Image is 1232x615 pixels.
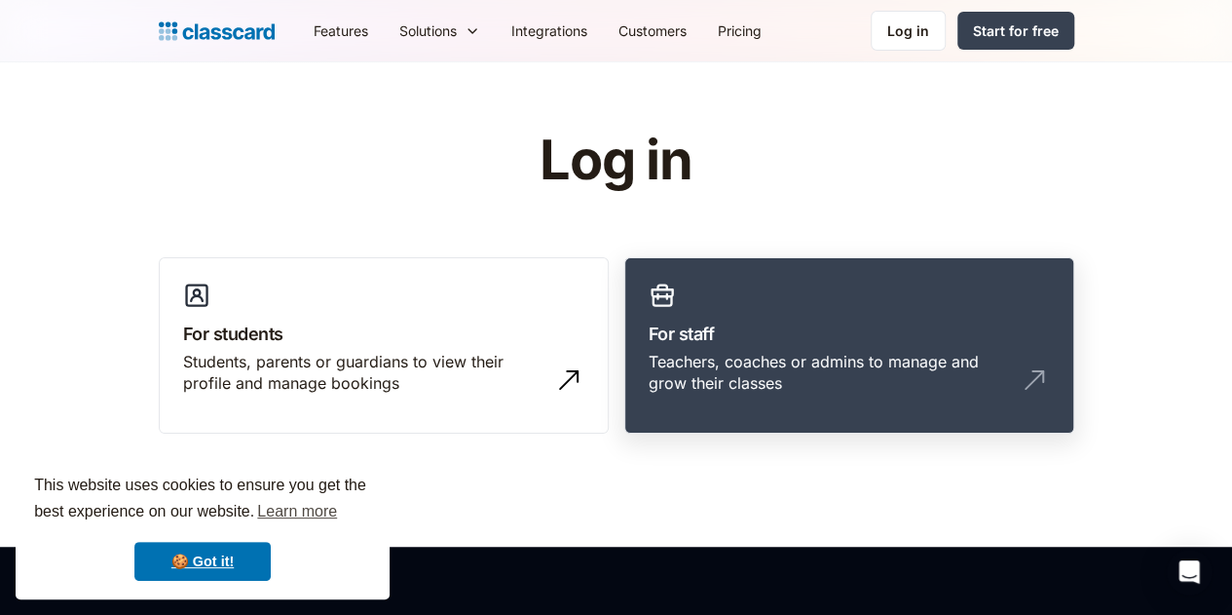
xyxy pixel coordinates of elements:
[307,131,925,191] h1: Log in
[603,9,702,53] a: Customers
[702,9,777,53] a: Pricing
[1166,549,1213,596] div: Open Intercom Messenger
[159,257,609,435] a: For studentsStudents, parents or guardians to view their profile and manage bookings
[649,351,1011,395] div: Teachers, coaches or admins to manage and grow their classes
[384,9,496,53] div: Solutions
[399,20,457,41] div: Solutions
[496,9,603,53] a: Integrations
[887,20,929,41] div: Log in
[254,497,340,526] a: learn more about cookies
[649,321,1050,347] h3: For staff
[298,9,384,53] a: Features
[134,542,271,581] a: dismiss cookie message
[159,18,275,45] a: home
[957,12,1074,50] a: Start for free
[16,455,390,599] div: cookieconsent
[871,11,946,51] a: Log in
[624,257,1074,435] a: For staffTeachers, coaches or admins to manage and grow their classes
[183,321,584,347] h3: For students
[34,474,371,526] span: This website uses cookies to ensure you get the best experience on our website.
[973,20,1059,41] div: Start for free
[183,351,545,395] div: Students, parents or guardians to view their profile and manage bookings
